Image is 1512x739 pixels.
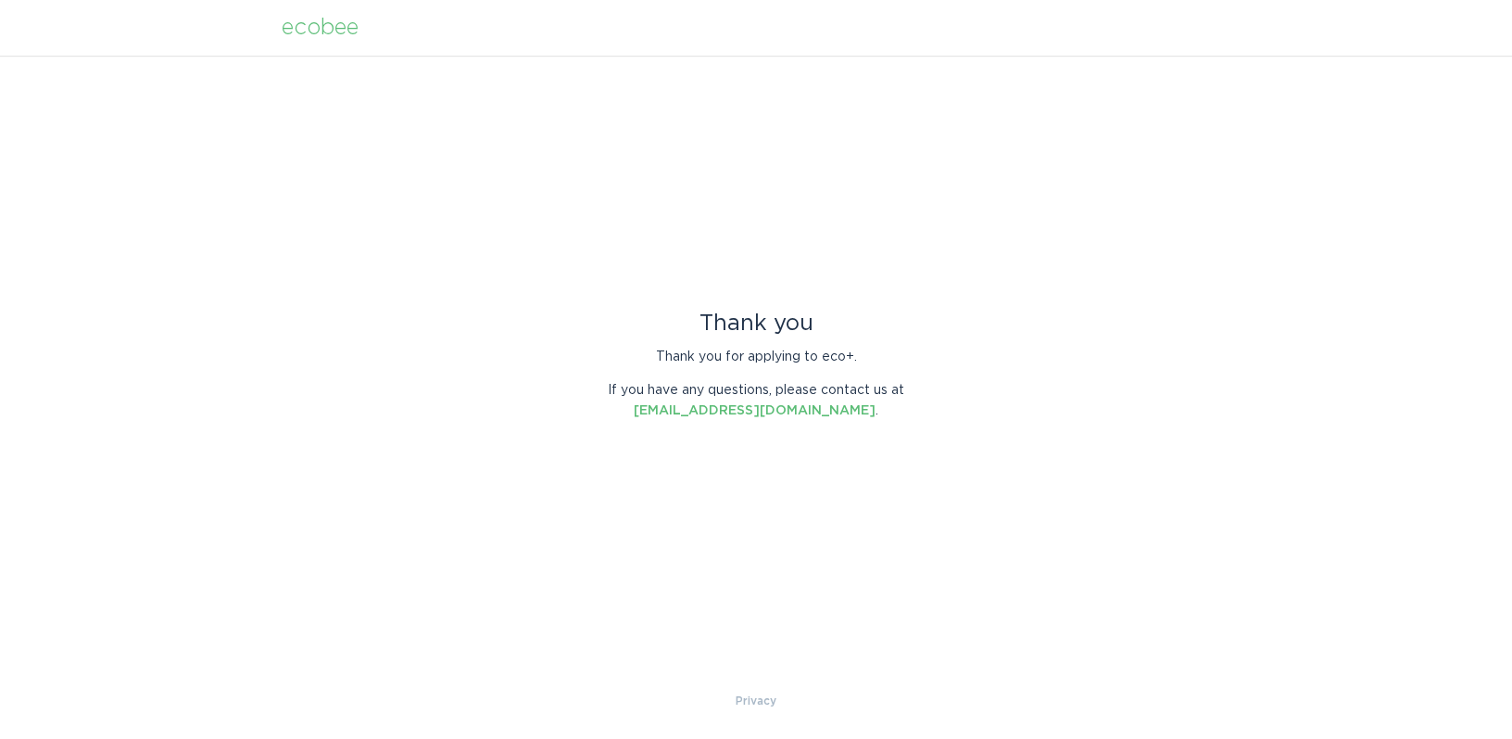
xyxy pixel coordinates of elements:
[634,404,876,417] a: [EMAIL_ADDRESS][DOMAIN_NAME]
[594,380,918,421] p: If you have any questions, please contact us at .
[594,347,918,367] p: Thank you for applying to eco+.
[282,18,359,38] div: ecobee
[594,313,918,334] div: Thank you
[736,691,776,711] a: Privacy Policy & Terms of Use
